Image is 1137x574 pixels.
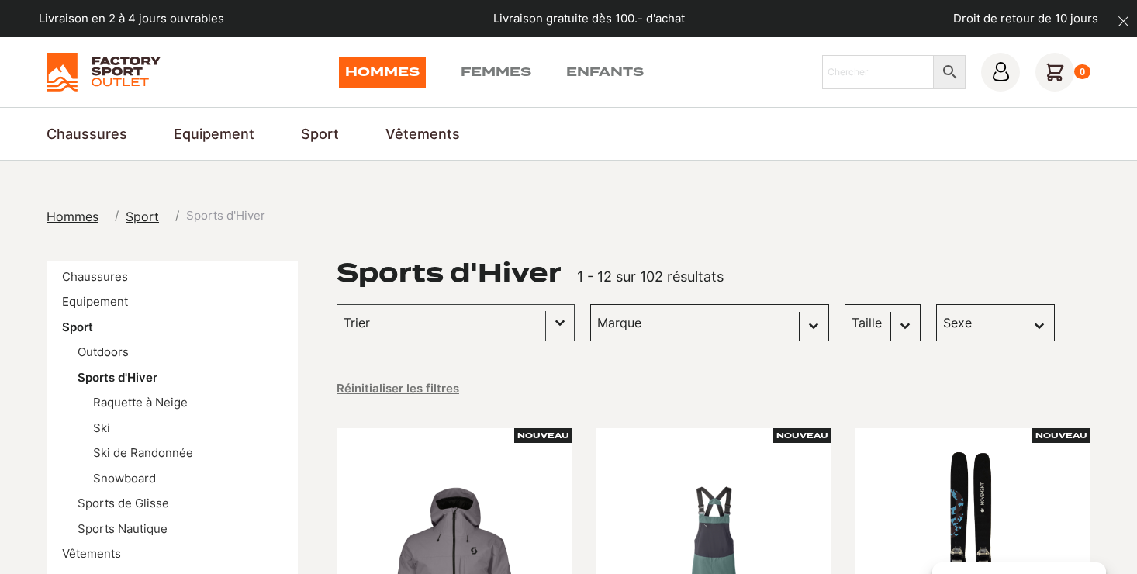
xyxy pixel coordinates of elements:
[62,294,128,309] a: Equipement
[174,123,254,144] a: Equipement
[93,420,110,435] a: Ski
[385,123,460,144] a: Vêtements
[493,10,685,28] p: Livraison gratuite dès 100.- d'achat
[93,471,156,486] a: Snowboard
[62,320,93,334] a: Sport
[93,445,193,460] a: Ski de Randonnée
[126,209,159,224] span: Sport
[78,370,157,385] a: Sports d'Hiver
[461,57,531,88] a: Femmes
[78,344,129,359] a: Outdoors
[93,395,188,410] a: Raquette à Neige
[301,123,339,144] a: Sport
[78,496,169,510] a: Sports de Glisse
[566,57,644,88] a: Enfants
[546,305,574,341] button: Basculer la liste
[62,546,121,561] a: Vêtements
[78,521,168,536] a: Sports Nautique
[1110,8,1137,35] button: dismiss
[47,207,108,226] a: Hommes
[126,207,168,226] a: Sport
[953,10,1098,28] p: Droit de retour de 10 jours
[62,269,128,284] a: Chaussures
[47,123,127,144] a: Chaussures
[1074,64,1090,80] div: 0
[344,313,539,333] input: Trier
[39,10,224,28] p: Livraison en 2 à 4 jours ouvrables
[822,55,934,89] input: Chercher
[186,207,265,225] span: Sports d'Hiver
[577,268,724,285] span: 1 - 12 sur 102 résultats
[47,209,98,224] span: Hommes
[337,381,459,396] button: Réinitialiser les filtres
[47,53,161,92] img: Factory Sport Outlet
[47,207,265,226] nav: breadcrumbs
[337,261,562,285] h1: Sports d'Hiver
[339,57,426,88] a: Hommes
